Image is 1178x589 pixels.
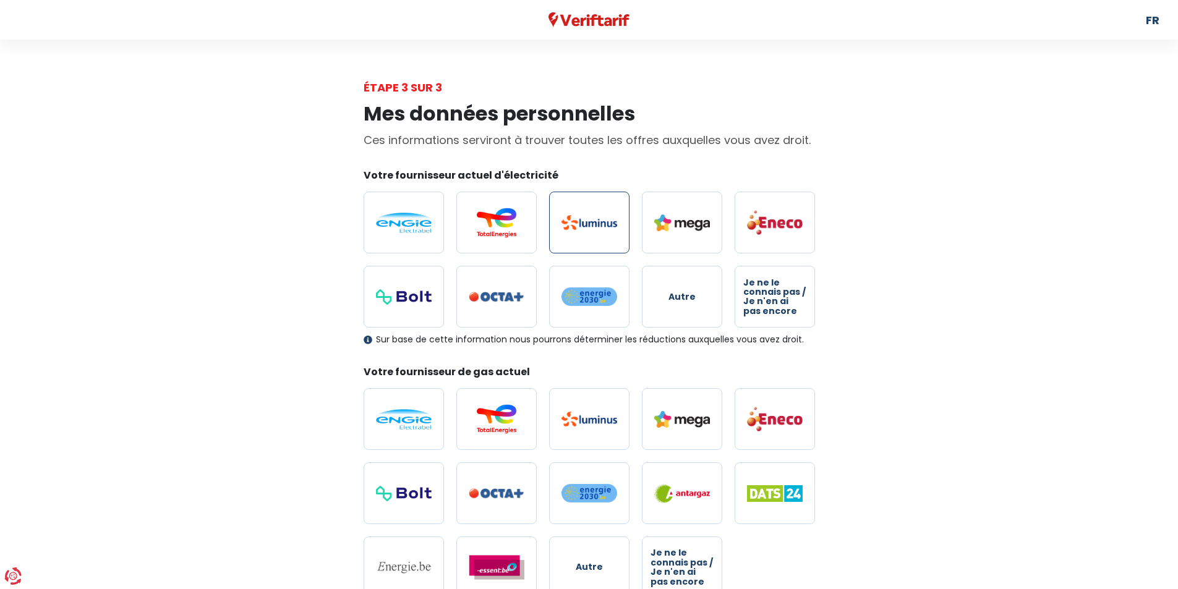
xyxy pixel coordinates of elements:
img: Energie2030 [561,483,617,503]
span: Je ne le connais pas / Je n'en ai pas encore [743,278,806,316]
img: Mega [654,214,710,231]
img: Engie / Electrabel [376,409,432,430]
img: Essent [469,555,524,580]
span: Autre [668,292,696,302]
legend: Votre fournisseur de gas actuel [364,365,815,384]
img: Engie / Electrabel [376,213,432,233]
img: Energie2030 [561,287,617,307]
img: Dats 24 [747,485,803,502]
span: Autre [576,562,603,572]
p: Ces informations serviront à trouver toutes les offres auxquelles vous avez droit. [364,132,815,148]
legend: Votre fournisseur actuel d'électricité [364,168,815,187]
img: Bolt [376,289,432,305]
span: Je ne le connais pas / Je n'en ai pas encore [651,548,714,587]
img: Mega [654,411,710,428]
img: Antargaz [654,484,710,503]
img: Luminus [561,215,617,230]
h1: Mes données personnelles [364,102,815,125]
img: Octa+ [469,488,524,499]
img: Eneco [747,406,803,432]
img: Total Energies / Lampiris [469,404,524,434]
div: Sur base de cette information nous pourrons déterminer les réductions auxquelles vous avez droit. [364,334,815,345]
div: Étape 3 sur 3 [364,79,815,96]
img: Energie.be [376,561,432,574]
img: Bolt [376,486,432,501]
img: Luminus [561,412,617,426]
img: Octa+ [469,292,524,302]
img: Eneco [747,210,803,235]
img: Total Energies / Lampiris [469,208,524,237]
img: Veriftarif logo [548,12,630,28]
